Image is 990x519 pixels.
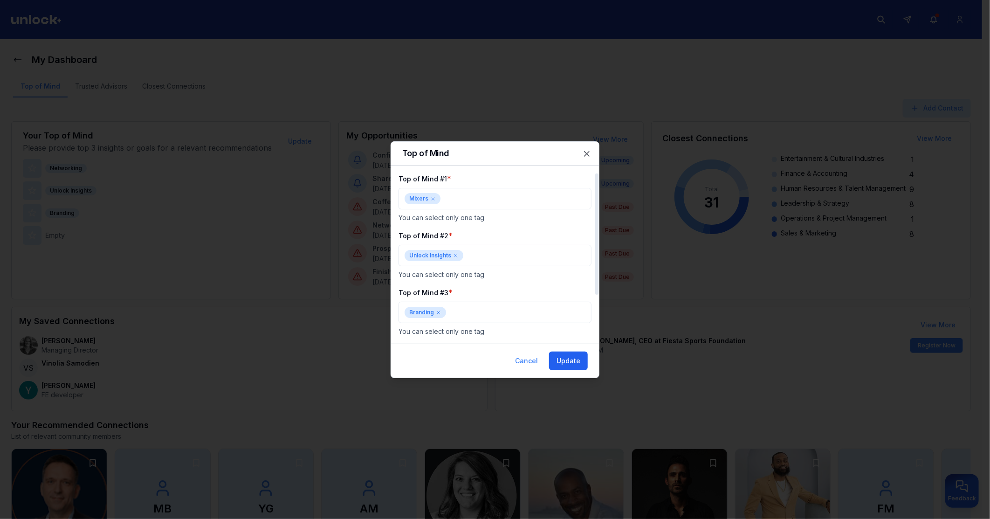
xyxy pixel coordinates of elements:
label: Top of Mind #1 [399,175,447,183]
p: You can select only one tag [399,213,591,222]
p: You can select only one tag [399,270,591,279]
p: You can select only one tag [399,327,591,336]
label: Top of Mind #2 [399,232,448,240]
button: Update [549,352,588,370]
div: Branding [405,307,446,318]
button: Cancel [508,352,545,370]
label: Top of Mind #3 [399,289,448,297]
div: Unlock Insights [405,250,463,261]
h2: Top of Mind [402,149,588,158]
div: Mixers [405,193,440,204]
